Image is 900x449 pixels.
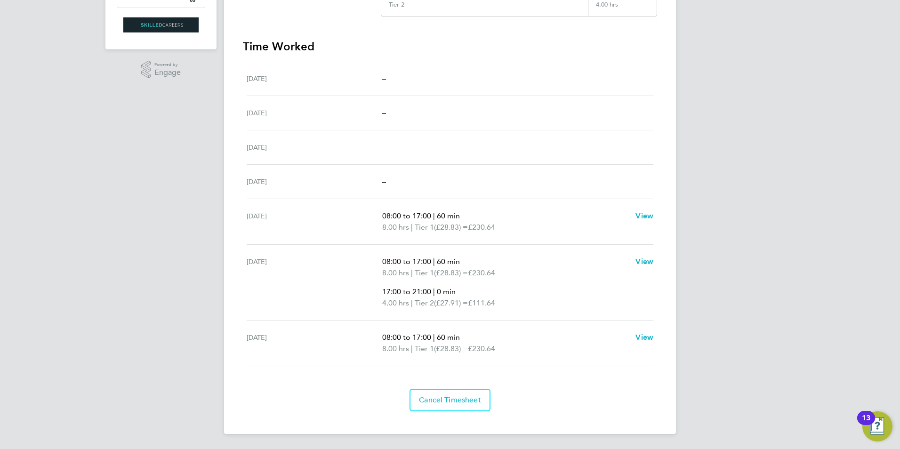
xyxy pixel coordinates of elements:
[389,1,404,8] div: Tier 2
[433,211,435,220] span: |
[411,344,413,353] span: |
[437,257,460,266] span: 60 min
[437,333,460,342] span: 60 min
[382,108,386,117] span: –
[437,211,460,220] span: 60 min
[247,142,382,153] div: [DATE]
[635,210,653,222] a: View
[468,344,495,353] span: £230.64
[247,107,382,119] div: [DATE]
[382,177,386,186] span: –
[117,17,205,32] a: Go to home page
[382,257,431,266] span: 08:00 to 17:00
[154,69,181,77] span: Engage
[243,39,657,54] h3: Time Worked
[415,267,434,279] span: Tier 1
[247,73,382,84] div: [DATE]
[415,343,434,354] span: Tier 1
[433,287,435,296] span: |
[434,268,468,277] span: (£28.83) =
[382,268,409,277] span: 8.00 hrs
[434,344,468,353] span: (£28.83) =
[415,222,434,233] span: Tier 1
[434,223,468,232] span: (£28.83) =
[411,298,413,307] span: |
[382,287,431,296] span: 17:00 to 21:00
[468,268,495,277] span: £230.64
[415,297,434,309] span: Tier 2
[419,395,481,405] span: Cancel Timesheet
[141,61,181,79] a: Powered byEngage
[635,333,653,342] span: View
[247,176,382,187] div: [DATE]
[434,298,468,307] span: (£27.91) =
[382,298,409,307] span: 4.00 hrs
[382,143,386,152] span: –
[382,223,409,232] span: 8.00 hrs
[382,344,409,353] span: 8.00 hrs
[433,333,435,342] span: |
[635,257,653,266] span: View
[154,61,181,69] span: Powered by
[862,418,870,430] div: 13
[588,1,657,16] div: 4.00 hrs
[411,223,413,232] span: |
[123,17,199,32] img: skilledcareers-logo-retina.png
[247,256,382,309] div: [DATE]
[433,257,435,266] span: |
[437,287,456,296] span: 0 min
[247,332,382,354] div: [DATE]
[468,223,495,232] span: £230.64
[382,333,431,342] span: 08:00 to 17:00
[411,268,413,277] span: |
[468,298,495,307] span: £111.64
[635,332,653,343] a: View
[382,74,386,83] span: –
[382,211,431,220] span: 08:00 to 17:00
[635,211,653,220] span: View
[247,210,382,233] div: [DATE]
[410,389,490,411] button: Cancel Timesheet
[862,411,892,441] button: Open Resource Center, 13 new notifications
[635,256,653,267] a: View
